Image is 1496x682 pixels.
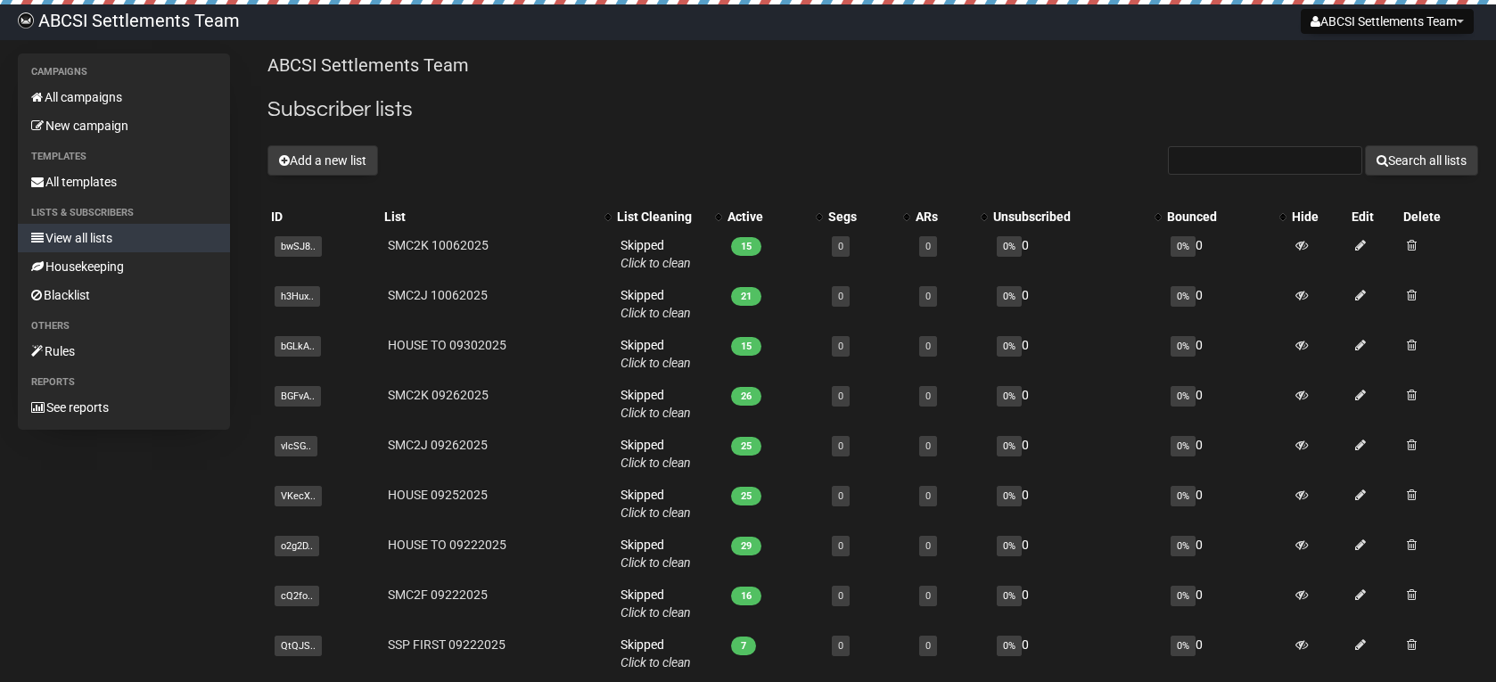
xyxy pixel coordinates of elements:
[731,487,761,505] span: 25
[925,590,931,602] a: 0
[997,336,1022,357] span: 0%
[990,629,1163,678] td: 0
[388,288,488,302] a: SMC2J 10062025
[925,540,931,552] a: 0
[838,390,843,402] a: 0
[621,505,691,520] a: Click to clean
[997,536,1022,556] span: 0%
[997,436,1022,456] span: 0%
[267,94,1478,126] h2: Subscriber lists
[18,168,230,196] a: All templates
[925,341,931,352] a: 0
[838,490,843,502] a: 0
[731,287,761,306] span: 21
[275,536,319,556] span: o2g2D..
[388,588,488,602] a: SMC2F 09222025
[838,241,843,252] a: 0
[1288,204,1348,229] th: Hide: No sort applied, sorting is disabled
[838,291,843,302] a: 0
[275,386,321,407] span: BGFvA..
[990,204,1163,229] th: Unsubscribed: No sort applied, activate to apply an ascending sort
[1403,208,1475,226] div: Delete
[621,356,691,370] a: Click to clean
[1163,529,1289,579] td: 0
[990,279,1163,329] td: 0
[621,406,691,420] a: Click to clean
[18,393,230,422] a: See reports
[621,338,691,370] span: Skipped
[18,146,230,168] li: Templates
[1171,286,1196,307] span: 0%
[388,438,488,452] a: SMC2J 09262025
[613,204,724,229] th: List Cleaning: No sort applied, activate to apply an ascending sort
[18,111,230,140] a: New campaign
[731,387,761,406] span: 26
[18,62,230,83] li: Campaigns
[1163,579,1289,629] td: 0
[621,655,691,670] a: Click to clean
[1167,208,1271,226] div: Bounced
[1171,436,1196,456] span: 0%
[621,588,691,620] span: Skipped
[724,204,825,229] th: Active: No sort applied, activate to apply an ascending sort
[275,636,322,656] span: QtQJS..
[621,238,691,270] span: Skipped
[997,586,1022,606] span: 0%
[18,224,230,252] a: View all lists
[1171,586,1196,606] span: 0%
[925,490,931,502] a: 0
[18,83,230,111] a: All campaigns
[388,238,489,252] a: SMC2K 10062025
[1292,208,1344,226] div: Hide
[997,286,1022,307] span: 0%
[275,436,317,456] span: vlcSG..
[997,236,1022,257] span: 0%
[1348,204,1400,229] th: Edit: No sort applied, sorting is disabled
[990,579,1163,629] td: 0
[1171,636,1196,656] span: 0%
[997,636,1022,656] span: 0%
[271,208,377,226] div: ID
[838,590,843,602] a: 0
[1365,145,1478,176] button: Search all lists
[838,640,843,652] a: 0
[18,252,230,281] a: Housekeeping
[18,372,230,393] li: Reports
[838,341,843,352] a: 0
[990,479,1163,529] td: 0
[1163,629,1289,678] td: 0
[997,386,1022,407] span: 0%
[925,241,931,252] a: 0
[731,437,761,456] span: 25
[1163,204,1289,229] th: Bounced: No sort applied, activate to apply an ascending sort
[1171,536,1196,556] span: 0%
[1163,429,1289,479] td: 0
[990,379,1163,429] td: 0
[828,208,894,226] div: Segs
[621,637,691,670] span: Skipped
[838,540,843,552] a: 0
[1352,208,1396,226] div: Edit
[1171,486,1196,506] span: 0%
[18,316,230,337] li: Others
[617,208,706,226] div: List Cleaning
[275,486,322,506] span: VKecX..
[990,429,1163,479] td: 0
[1163,479,1289,529] td: 0
[990,229,1163,279] td: 0
[925,640,931,652] a: 0
[381,204,614,229] th: List: No sort applied, activate to apply an ascending sort
[1301,9,1474,34] button: ABCSI Settlements Team
[621,306,691,320] a: Click to clean
[997,486,1022,506] span: 0%
[621,456,691,470] a: Click to clean
[731,237,761,256] span: 15
[993,208,1146,226] div: Unsubscribed
[731,587,761,605] span: 16
[912,204,989,229] th: ARs: No sort applied, activate to apply an ascending sort
[731,337,761,356] span: 15
[916,208,971,226] div: ARs
[731,537,761,555] span: 29
[18,202,230,224] li: Lists & subscribers
[1171,386,1196,407] span: 0%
